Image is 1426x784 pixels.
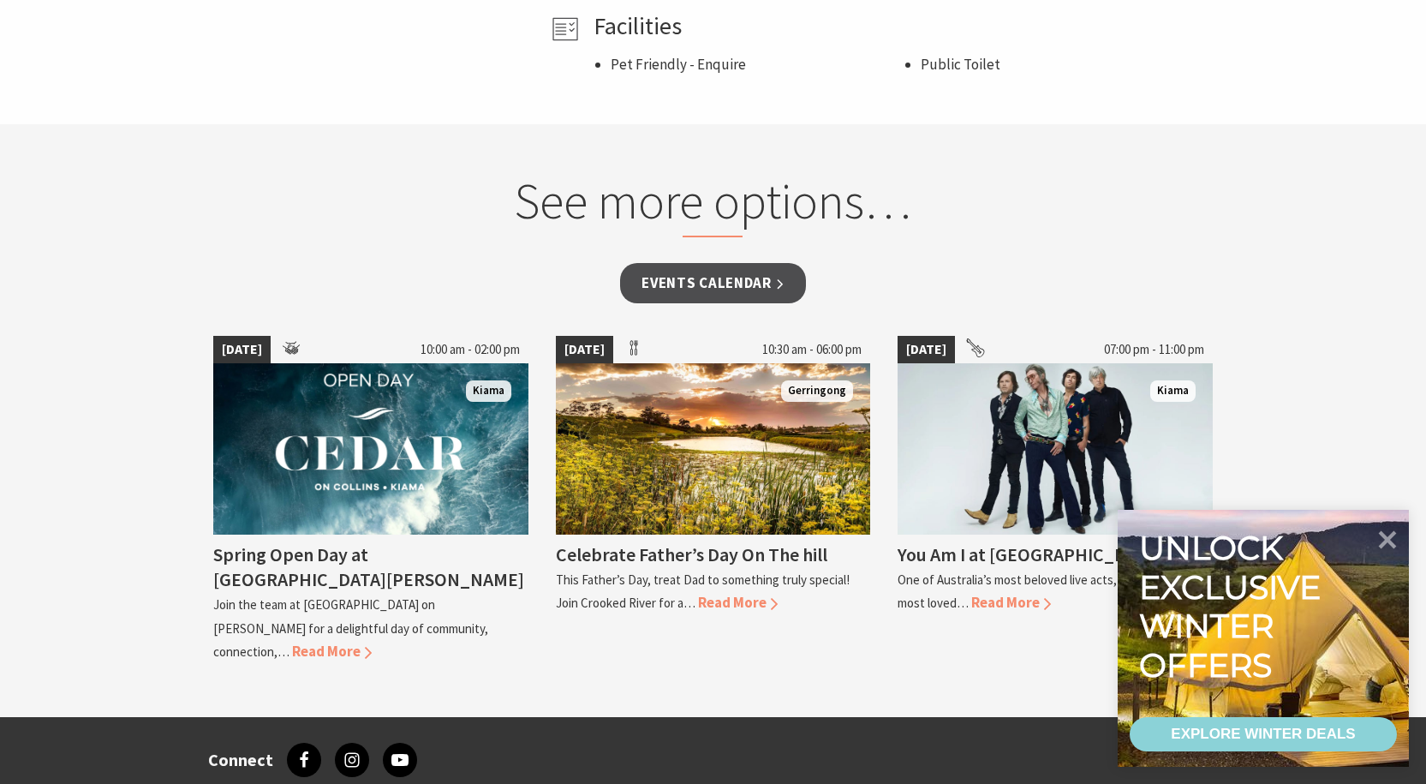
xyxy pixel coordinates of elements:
p: Join the team at [GEOGRAPHIC_DATA] on [PERSON_NAME] for a delightful day of community, connection,… [213,596,488,659]
span: [DATE] [556,336,613,363]
h4: Spring Open Day at [GEOGRAPHIC_DATA][PERSON_NAME] [213,542,524,591]
span: 07:00 pm - 11:00 pm [1095,336,1213,363]
div: Unlock exclusive winter offers [1139,529,1328,685]
img: Crooked River Estate [556,363,871,535]
p: One of Australia’s most beloved live acts, You Am I, have its most loved… [898,572,1211,611]
span: 10:30 am - 06:00 pm [754,336,870,363]
img: You Am I [898,363,1213,535]
span: Kiama [466,380,511,402]
span: Read More [292,642,372,661]
li: Pet Friendly - Enquire [611,53,904,76]
span: [DATE] [898,336,955,363]
span: 10:00 am - 02:00 pm [412,336,528,363]
a: [DATE] 10:00 am - 02:00 pm Kiama Spring Open Day at [GEOGRAPHIC_DATA][PERSON_NAME] Join the team ... [213,336,528,663]
span: Read More [698,593,778,612]
li: Public Toilet [921,53,1214,76]
h3: Connect [208,750,273,770]
h4: You Am I at [GEOGRAPHIC_DATA] [898,542,1162,566]
span: [DATE] [213,336,271,363]
h2: See more options… [386,171,1040,238]
h4: Facilities [594,12,1214,41]
div: EXPLORE WINTER DEALS [1171,717,1355,751]
p: This Father’s Day, treat Dad to something truly special! Join Crooked River for a… [556,572,850,611]
a: EXPLORE WINTER DEALS [1130,717,1397,751]
a: [DATE] 10:30 am - 06:00 pm Crooked River Estate Gerringong Celebrate Father’s Day On The hill Thi... [556,336,871,663]
span: Gerringong [781,380,853,402]
span: Kiama [1150,380,1196,402]
a: [DATE] 07:00 pm - 11:00 pm You Am I Kiama You Am I at [GEOGRAPHIC_DATA] One of Australia’s most b... [898,336,1213,663]
span: Read More [971,593,1051,612]
a: Events Calendar [620,263,806,303]
h4: Celebrate Father’s Day On The hill [556,542,827,566]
